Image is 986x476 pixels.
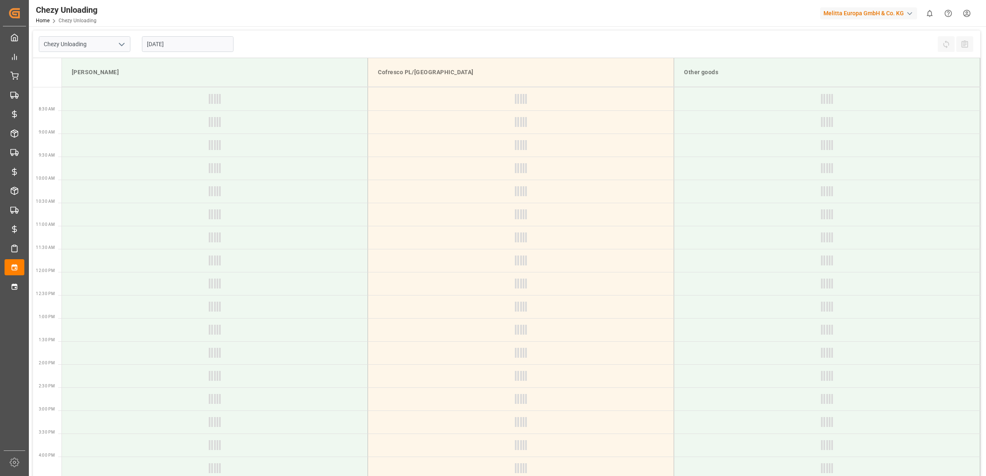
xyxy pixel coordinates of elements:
[39,453,55,457] span: 4:00 PM
[36,176,55,181] span: 10:00 AM
[142,36,234,52] input: DD.MM.YYYY
[39,314,55,319] span: 1:00 PM
[36,245,55,250] span: 11:30 AM
[39,407,55,411] span: 3:00 PM
[820,5,920,21] button: Melitta Europa GmbH & Co. KG
[39,430,55,434] span: 3:30 PM
[36,18,50,23] a: Home
[920,4,939,23] button: show 0 new notifications
[68,65,361,80] div: [PERSON_NAME]
[36,291,55,296] span: 12:30 PM
[39,338,55,342] span: 1:30 PM
[115,38,127,51] button: open menu
[939,4,958,23] button: Help Center
[36,199,55,204] span: 10:30 AM
[36,222,55,227] span: 11:00 AM
[39,36,130,52] input: Type to search/select
[36,268,55,273] span: 12:00 PM
[36,4,97,16] div: Chezy Unloading
[681,65,973,80] div: Other goods
[375,65,667,80] div: Cofresco PL/[GEOGRAPHIC_DATA]
[820,7,917,19] div: Melitta Europa GmbH & Co. KG
[39,361,55,365] span: 2:00 PM
[39,130,55,134] span: 9:00 AM
[39,153,55,157] span: 9:30 AM
[39,384,55,388] span: 2:30 PM
[39,107,55,111] span: 8:30 AM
